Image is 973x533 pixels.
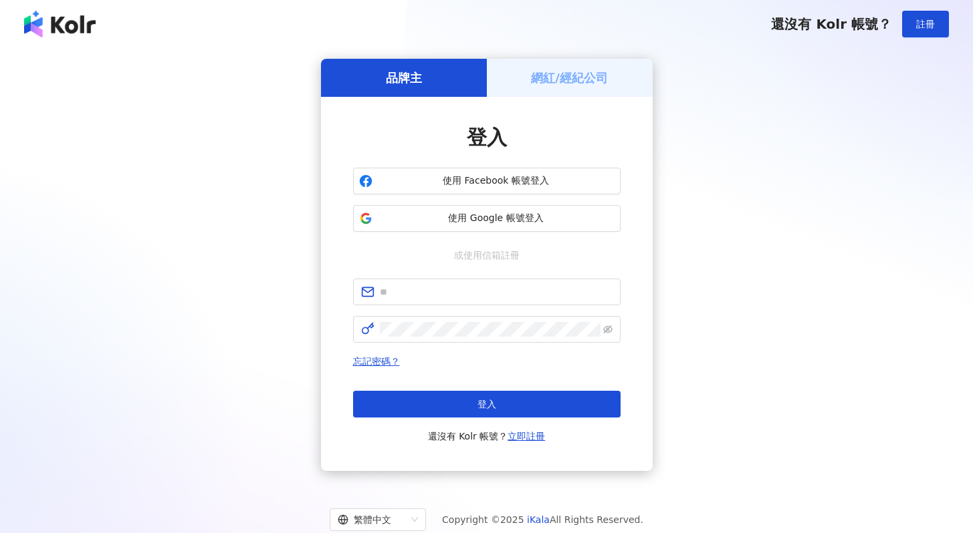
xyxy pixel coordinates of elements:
[378,212,615,225] span: 使用 Google 帳號登入
[428,428,546,444] span: 還沒有 Kolr 帳號？
[527,514,550,525] a: iKala
[477,399,496,409] span: 登入
[902,11,949,37] button: 註冊
[916,19,935,29] span: 註冊
[445,248,529,262] span: 或使用信箱註冊
[442,512,643,528] span: Copyright © 2025 All Rights Reserved.
[771,16,891,32] span: 還沒有 Kolr 帳號？
[531,69,608,86] h5: 網紅/經紀公司
[24,11,96,37] img: logo
[353,168,621,194] button: 使用 Facebook 帳號登入
[467,126,507,149] span: 登入
[353,205,621,232] button: 使用 Google 帳號登入
[353,356,400,367] a: 忘記密碼？
[378,174,615,188] span: 使用 Facebook 帳號登入
[508,431,545,441] a: 立即註冊
[386,69,422,86] h5: 品牌主
[338,509,406,530] div: 繁體中文
[353,391,621,417] button: 登入
[603,325,613,334] span: eye-invisible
